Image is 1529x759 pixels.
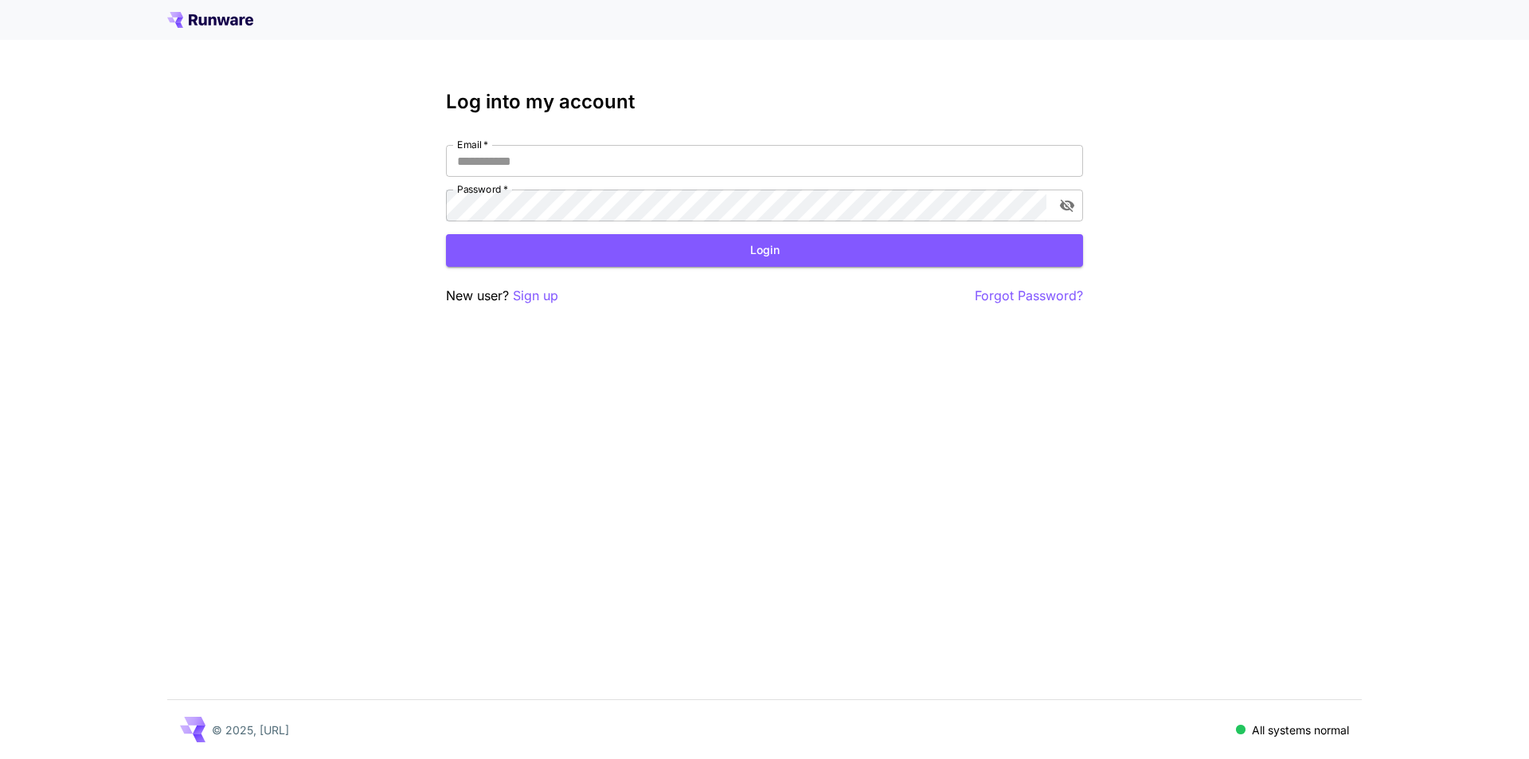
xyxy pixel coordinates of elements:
button: Sign up [513,286,558,306]
h3: Log into my account [446,91,1083,113]
label: Email [457,138,488,151]
button: Login [446,234,1083,267]
p: New user? [446,286,558,306]
label: Password [457,182,508,196]
button: Forgot Password? [975,286,1083,306]
button: toggle password visibility [1053,191,1081,220]
p: All systems normal [1252,722,1349,738]
p: © 2025, [URL] [212,722,289,738]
